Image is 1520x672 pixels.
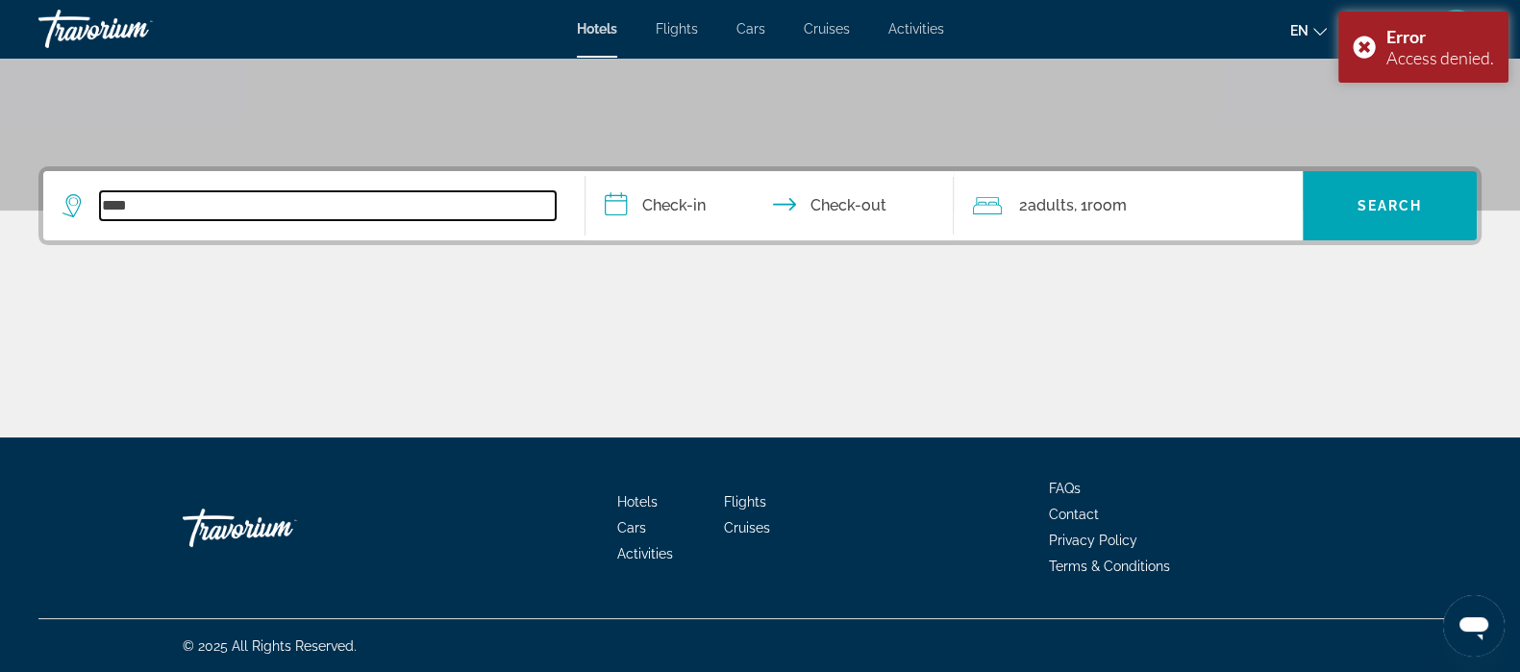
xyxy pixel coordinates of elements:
[724,494,766,510] a: Flights
[804,21,850,37] a: Cruises
[1049,507,1099,522] a: Contact
[183,499,375,557] a: Travorium
[1049,481,1081,496] a: FAQs
[1028,196,1074,214] span: Adults
[617,546,673,561] a: Activities
[1386,26,1494,47] div: Error
[38,4,231,54] a: Travorium
[1432,9,1482,49] button: User Menu
[617,520,646,535] a: Cars
[43,171,1477,240] div: Search widget
[1074,192,1127,219] span: , 1
[577,21,617,37] a: Hotels
[1019,192,1074,219] span: 2
[1290,16,1327,44] button: Change language
[1087,196,1127,214] span: Room
[183,638,357,654] span: © 2025 All Rights Reserved.
[617,494,658,510] a: Hotels
[656,21,698,37] a: Flights
[888,21,944,37] a: Activities
[1358,198,1423,213] span: Search
[1290,23,1308,38] span: en
[724,520,770,535] a: Cruises
[1443,595,1505,657] iframe: Кнопка запуска окна обмена сообщениями
[736,21,765,37] a: Cars
[1049,559,1170,574] a: Terms & Conditions
[1049,533,1137,548] a: Privacy Policy
[1386,47,1494,68] div: Access denied.
[1303,171,1477,240] button: Search
[954,171,1303,240] button: Travelers: 2 adults, 0 children
[586,171,954,240] button: Check in and out dates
